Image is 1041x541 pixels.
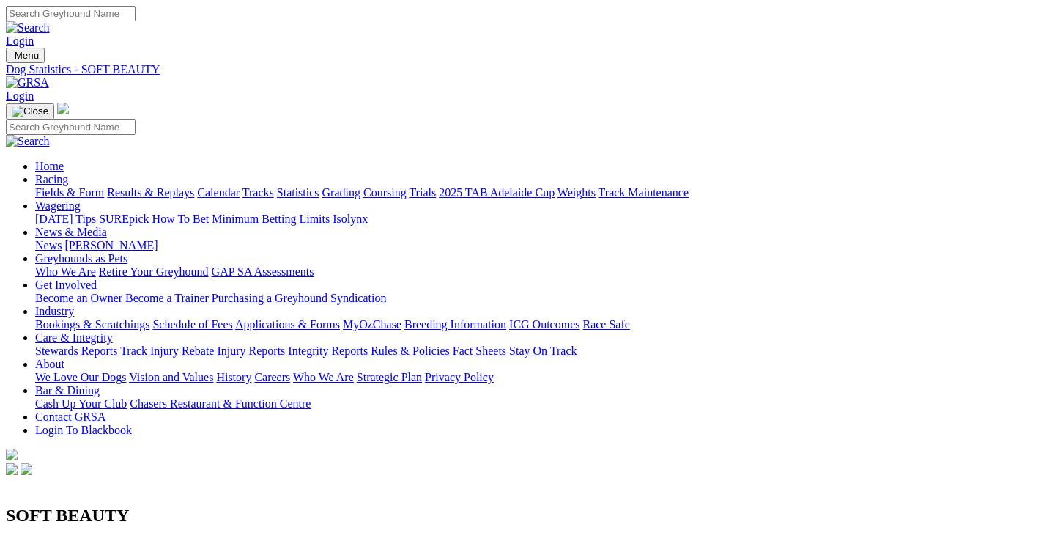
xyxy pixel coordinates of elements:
a: Greyhounds as Pets [35,252,127,265]
a: Bar & Dining [35,384,100,397]
a: Stay On Track [509,345,577,357]
img: logo-grsa-white.png [6,449,18,460]
a: Careers [254,371,290,383]
a: Weights [557,186,596,199]
a: Integrity Reports [288,345,368,357]
a: Retire Your Greyhound [99,265,209,278]
a: News & Media [35,226,107,238]
a: Contact GRSA [35,411,105,423]
a: News [35,239,62,251]
a: Rules & Policies [371,345,450,357]
a: Grading [322,186,360,199]
input: Search [6,6,136,21]
a: Track Maintenance [599,186,689,199]
a: Stewards Reports [35,345,117,357]
img: twitter.svg [21,463,32,475]
div: Wagering [35,213,1035,226]
a: Purchasing a Greyhound [212,292,327,304]
a: History [216,371,251,383]
a: Breeding Information [404,318,506,331]
a: Applications & Forms [235,318,340,331]
a: Racing [35,173,68,185]
img: GRSA [6,76,49,89]
a: Minimum Betting Limits [212,213,330,225]
a: SUREpick [99,213,149,225]
a: Chasers Restaurant & Function Centre [130,397,311,410]
a: Track Injury Rebate [120,345,214,357]
a: Schedule of Fees [152,318,232,331]
a: Become an Owner [35,292,122,304]
div: Industry [35,318,1035,331]
img: Search [6,135,50,148]
div: Get Involved [35,292,1035,305]
a: Strategic Plan [357,371,422,383]
a: Industry [35,305,74,317]
a: Login [6,89,34,102]
a: About [35,358,64,370]
a: GAP SA Assessments [212,265,314,278]
span: Menu [15,50,39,61]
a: Fields & Form [35,186,104,199]
h2: SOFT BEAUTY [6,506,1035,526]
div: Greyhounds as Pets [35,265,1035,279]
a: We Love Our Dogs [35,371,126,383]
div: Bar & Dining [35,397,1035,411]
img: Close [12,106,48,117]
a: MyOzChase [343,318,401,331]
a: Home [35,160,64,172]
input: Search [6,119,136,135]
a: Become a Trainer [125,292,209,304]
a: Dog Statistics - SOFT BEAUTY [6,63,1035,76]
img: logo-grsa-white.png [57,103,69,114]
a: How To Bet [152,213,210,225]
a: Who We Are [35,265,96,278]
a: Login To Blackbook [35,424,132,436]
a: Coursing [363,186,407,199]
img: facebook.svg [6,463,18,475]
a: Results & Replays [107,186,194,199]
a: Get Involved [35,279,97,291]
a: Who We Are [293,371,354,383]
a: Care & Integrity [35,331,113,344]
button: Toggle navigation [6,103,54,119]
a: Privacy Policy [425,371,494,383]
a: Login [6,34,34,47]
a: Vision and Values [129,371,213,383]
a: Calendar [197,186,240,199]
a: [DATE] Tips [35,213,96,225]
a: Isolynx [333,213,368,225]
a: Syndication [330,292,386,304]
a: 2025 TAB Adelaide Cup [439,186,555,199]
a: Statistics [277,186,319,199]
a: Tracks [242,186,274,199]
div: News & Media [35,239,1035,252]
a: ICG Outcomes [509,318,579,331]
a: Race Safe [582,318,629,331]
a: Wagering [35,199,81,212]
button: Toggle navigation [6,48,45,63]
a: [PERSON_NAME] [64,239,158,251]
a: Bookings & Scratchings [35,318,149,331]
a: Injury Reports [217,345,285,357]
a: Fact Sheets [453,345,506,357]
a: Trials [409,186,436,199]
div: About [35,371,1035,384]
a: Cash Up Your Club [35,397,127,410]
div: Care & Integrity [35,345,1035,358]
div: Racing [35,186,1035,199]
img: Search [6,21,50,34]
